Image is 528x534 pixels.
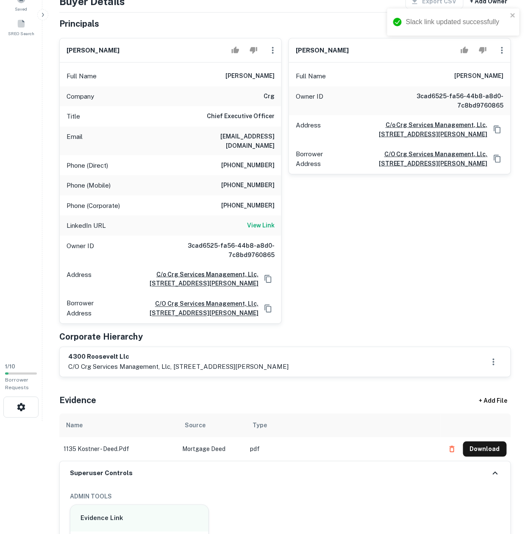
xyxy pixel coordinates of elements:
h6: 3cad6525-fa56-44b8-a8d0-7c8bd9760865 [402,91,504,110]
span: SREO Search [8,30,34,37]
h5: Principals [59,17,99,30]
button: Reject [475,42,490,59]
h6: [PHONE_NUMBER] [221,160,275,171]
button: Accept [457,42,472,59]
p: Company [67,91,94,102]
iframe: Chat Widget [486,466,528,507]
h5: Corporate Hierarchy [59,331,143,343]
h6: ADMIN TOOLS [70,492,500,501]
p: Address [296,120,321,139]
h6: Chief Executive Officer [207,111,275,122]
button: Reject [246,42,261,59]
td: Mortgage Deed [178,437,246,461]
div: Slack link updated successfully [406,17,508,27]
h6: [EMAIL_ADDRESS][DOMAIN_NAME] [173,132,275,150]
span: Borrower Requests [5,377,29,391]
p: LinkedIn URL [67,221,106,231]
p: Full Name [67,71,97,81]
th: Type [246,414,440,437]
h6: [PERSON_NAME] [455,71,504,81]
a: SREO Search [3,16,40,39]
p: Borrower Address [296,149,334,169]
button: close [510,12,516,20]
h6: Superuser Controls [70,469,133,479]
h6: View Link [247,221,275,230]
button: Copy Address [491,123,504,136]
button: Copy Address [491,152,504,165]
h6: Evidence Link [81,514,198,523]
h5: Evidence [59,394,96,407]
p: Phone (Corporate) [67,201,120,211]
th: Name [59,414,178,437]
h6: [PERSON_NAME] [67,46,119,55]
button: Download [463,442,507,457]
button: Delete file [445,443,460,456]
a: c/o crg services management, llc, [STREET_ADDRESS][PERSON_NAME] [337,149,488,168]
div: Type [253,421,267,431]
th: Source [178,414,246,437]
td: 1135 kostner - deed.pdf [59,437,178,461]
td: pdf [246,437,440,461]
a: C/o Crg Services Management, Llc, [STREET_ADDRESS][PERSON_NAME] [324,120,488,139]
a: c/o crg services management, llc, [STREET_ADDRESS][PERSON_NAME] [108,299,258,318]
p: Phone (Mobile) [67,180,111,191]
a: C/o Crg Services Management, Llc, [STREET_ADDRESS][PERSON_NAME] [95,270,258,288]
div: + Add File [464,393,523,409]
button: Accept [228,42,243,59]
h6: 3cad6525-fa56-44b8-a8d0-7c8bd9760865 [173,241,275,260]
span: Saved [15,6,28,12]
h6: crg [264,91,275,102]
h6: [PHONE_NUMBER] [221,201,275,211]
h6: 4300 roosevelt llc [68,352,289,362]
h6: [PERSON_NAME] [296,46,349,55]
p: c/o crg services management, llc, [STREET_ADDRESS][PERSON_NAME] [68,362,289,372]
p: Email [67,132,83,150]
p: Full Name [296,71,326,81]
p: Owner ID [67,241,94,260]
p: Title [67,111,80,122]
div: scrollable content [59,414,511,461]
p: Phone (Direct) [67,160,108,171]
p: Owner ID [296,91,323,110]
span: 1 / 10 [5,364,15,370]
div: Source [185,421,206,431]
h6: [PHONE_NUMBER] [221,180,275,191]
div: Name [66,421,83,431]
button: Copy Address [262,302,275,315]
button: Copy Address [262,273,275,285]
p: Borrower Address [67,299,105,318]
h6: [PERSON_NAME] [225,71,275,81]
p: Address [67,270,92,288]
a: View Link [247,221,275,231]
